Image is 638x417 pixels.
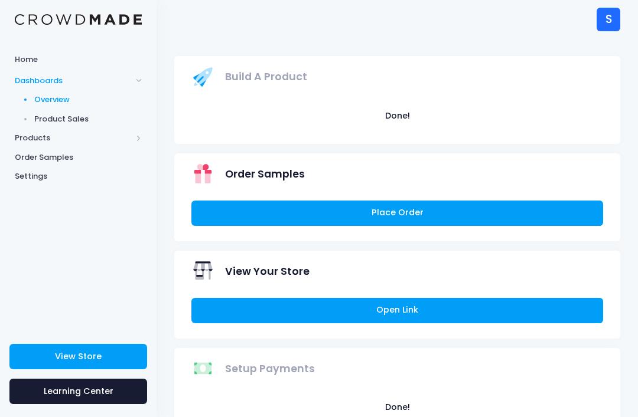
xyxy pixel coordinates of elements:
[55,350,102,362] span: View Store
[225,264,310,280] span: View Your Store
[9,379,147,404] a: Learning Center
[15,132,132,144] span: Products
[34,113,142,125] span: Product Sales
[15,54,142,65] span: Home
[9,344,147,369] a: View Store
[191,103,603,129] button: Done!
[15,152,142,163] span: Order Samples
[225,166,305,182] span: Order Samples
[15,75,132,87] span: Dashboards
[191,298,603,323] a: Open Link
[34,94,142,106] span: Overview
[15,14,142,25] img: Logo
[225,69,307,85] span: Build A Product
[597,8,620,31] div: S
[191,201,603,226] a: Place Order
[44,385,113,397] span: Learning Center
[225,361,315,377] span: Setup Payments
[15,170,142,182] span: Settings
